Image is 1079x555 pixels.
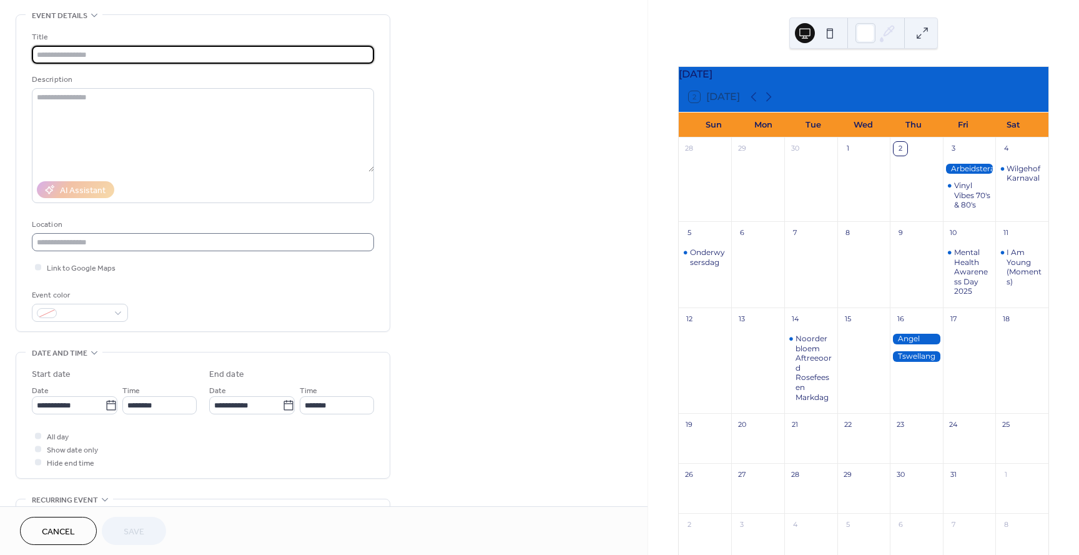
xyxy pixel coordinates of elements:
[947,467,960,481] div: 31
[122,384,140,397] span: Time
[735,517,749,531] div: 3
[20,517,97,545] button: Cancel
[943,164,996,174] div: Arbeidsterapie Studente Vereniging Mark
[894,467,907,481] div: 30
[47,431,69,444] span: All day
[32,384,49,397] span: Date
[788,312,802,326] div: 14
[788,226,802,239] div: 7
[954,181,991,210] div: Vinyl Vibes 70's & 80's
[894,142,907,156] div: 2
[788,417,802,431] div: 21
[682,142,696,156] div: 28
[789,112,839,137] div: Tue
[954,247,991,296] div: Mental Health Awareness Day 2025
[999,226,1013,239] div: 11
[209,368,244,381] div: End date
[841,312,855,326] div: 15
[894,517,907,531] div: 6
[999,417,1013,431] div: 25
[32,494,98,507] span: Recurring event
[788,467,802,481] div: 28
[841,417,855,431] div: 22
[943,247,996,296] div: Mental Health Awareness Day 2025
[995,247,1048,286] div: I Am Young (Moments)
[995,164,1048,183] div: Wilgehof Karnaval
[839,112,889,137] div: Wed
[841,142,855,156] div: 1
[679,247,732,267] div: Onderwysersdag
[947,417,960,431] div: 24
[784,334,837,402] div: Noorderbloem Aftreeoord Rosefees en Markdag
[32,73,372,86] div: Description
[735,226,749,239] div: 6
[999,142,1013,156] div: 4
[42,526,75,539] span: Cancel
[889,112,939,137] div: Thu
[943,181,996,210] div: Vinyl Vibes 70's & 80's
[32,368,71,381] div: Start date
[32,31,372,44] div: Title
[999,517,1013,531] div: 8
[999,467,1013,481] div: 1
[682,312,696,326] div: 12
[32,289,126,302] div: Event color
[735,417,749,431] div: 20
[796,334,832,402] div: Noorderbloem Aftreeoord Rosefees en Markdag
[890,351,943,362] div: Tswellang Special School/Tau Pele Construction Golf Day
[894,226,907,239] div: 9
[890,334,943,344] div: Angel Hearts Basedag
[788,517,802,531] div: 4
[682,517,696,531] div: 2
[735,467,749,481] div: 27
[32,218,372,231] div: Location
[735,142,749,156] div: 29
[47,262,116,275] span: Link to Google Maps
[999,312,1013,326] div: 18
[690,247,727,267] div: Onderwysersdag
[682,226,696,239] div: 5
[32,9,87,22] span: Event details
[841,517,855,531] div: 5
[788,142,802,156] div: 30
[739,112,789,137] div: Mon
[894,312,907,326] div: 16
[47,444,98,457] span: Show date only
[988,112,1038,137] div: Sat
[894,417,907,431] div: 23
[841,226,855,239] div: 8
[209,384,226,397] span: Date
[841,467,855,481] div: 29
[1007,164,1043,183] div: Wilgehof Karnaval
[689,112,739,137] div: Sun
[32,347,87,360] span: Date and time
[1007,247,1043,286] div: I Am Young (Moments)
[679,67,1048,82] div: [DATE]
[47,457,94,470] span: Hide end time
[300,384,317,397] span: Time
[947,517,960,531] div: 7
[947,142,960,156] div: 3
[735,312,749,326] div: 13
[939,112,988,137] div: Fri
[682,467,696,481] div: 26
[947,312,960,326] div: 17
[947,226,960,239] div: 10
[682,417,696,431] div: 19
